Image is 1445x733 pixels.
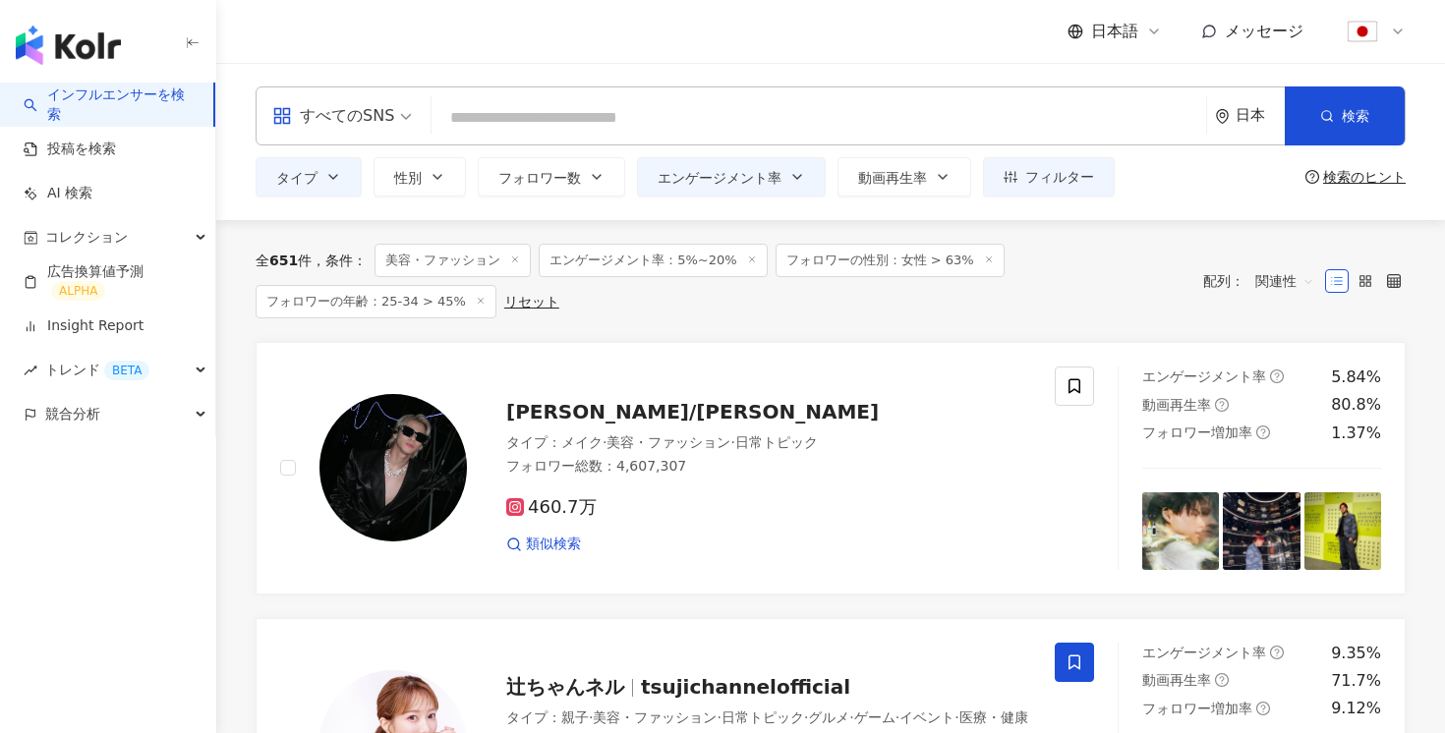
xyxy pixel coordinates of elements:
span: エンゲージメント率 [1142,368,1266,384]
span: フォロワー数 [498,170,581,186]
span: · [717,709,721,725]
div: すべてのSNS [272,100,394,132]
img: post-image [1142,492,1219,569]
span: · [896,709,899,725]
span: 動画再生率 [1142,397,1211,413]
a: 類似検索 [506,535,581,554]
button: 性別 [374,157,466,197]
span: 類似検索 [526,535,581,554]
span: 競合分析 [45,392,100,436]
div: BETA [104,361,149,380]
div: 9.12% [1331,698,1381,719]
span: rise [24,364,37,377]
span: 辻ちゃんネル [506,675,624,699]
button: 動画再生率 [838,157,971,197]
span: 美容・ファッション [375,244,531,277]
span: フォロワー増加率 [1142,424,1252,440]
span: 美容・ファッション [593,709,717,725]
a: KOL Avatar[PERSON_NAME]/[PERSON_NAME]タイプ：メイク·美容・ファッション·日常トピックフォロワー総数：4,607,307460.7万類似検索エンゲージメント率... [256,342,1406,594]
span: メイク [561,434,603,450]
span: 条件 ： [312,253,367,268]
span: · [730,434,734,450]
span: environment [1215,109,1230,124]
a: 広告換算値予測ALPHA [24,262,200,302]
div: 1.37% [1331,423,1381,444]
span: トレンド [45,348,149,392]
span: 動画再生率 [1142,672,1211,688]
span: question-circle [1215,673,1229,687]
img: post-image [1304,492,1381,569]
div: 9.35% [1331,643,1381,664]
span: appstore [272,106,292,126]
span: 検索 [1342,108,1369,124]
div: 71.7% [1331,670,1381,692]
span: ゲーム [854,709,896,725]
span: 関連性 [1255,265,1314,297]
span: 動画再生率 [858,170,927,186]
span: エンゲージメント率：5%~20% [539,244,767,277]
span: タイプ [276,170,318,186]
span: question-circle [1305,170,1319,184]
span: エンゲージメント率 [658,170,781,186]
span: 日本語 [1091,21,1138,42]
div: 全 件 [256,253,312,268]
a: 投稿を検索 [24,140,116,159]
button: 検索 [1285,86,1405,145]
span: 日常トピック [722,709,804,725]
button: フォロワー数 [478,157,625,197]
a: Insight Report [24,316,144,336]
span: 460.7万 [506,497,597,518]
div: タイプ ： [506,708,1031,728]
span: tsujichannelofficial [641,675,850,699]
a: AI 検索 [24,184,92,203]
img: logo [16,26,121,65]
span: 651 [269,253,298,268]
span: フォロワーの年齢：25-34 > 45% [256,285,496,318]
span: question-circle [1270,646,1284,659]
span: question-circle [1256,702,1270,715]
span: イベント [899,709,954,725]
div: タイプ ： [506,433,1031,453]
div: 5.84% [1331,366,1381,388]
span: · [954,709,958,725]
span: 親子 [561,709,589,725]
div: 80.8% [1331,394,1381,416]
span: 美容・ファッション [607,434,730,450]
a: searchインフルエンサーを検索 [24,85,198,124]
span: 医療・健康 [959,709,1028,725]
div: 検索のヒント [1323,169,1406,185]
span: · [849,709,853,725]
span: · [603,434,607,450]
span: 性別 [394,170,422,186]
span: フォロワー増加率 [1142,701,1252,716]
div: フォロワー総数 ： 4,607,307 [506,457,1031,477]
span: question-circle [1256,425,1270,439]
span: question-circle [1270,369,1284,383]
span: question-circle [1215,398,1229,412]
div: 日本 [1236,107,1285,124]
span: エンゲージメント率 [1142,645,1266,660]
div: リセット [504,294,559,310]
span: グルメ [808,709,849,725]
img: KOL Avatar [319,394,467,541]
span: · [589,709,593,725]
span: [PERSON_NAME]/[PERSON_NAME] [506,400,879,423]
button: フィルター [983,157,1115,197]
button: エンゲージメント率 [637,157,826,197]
button: タイプ [256,157,362,197]
span: 日常トピック [735,434,818,450]
span: · [804,709,808,725]
img: post-image [1223,492,1300,569]
span: メッセージ [1225,22,1303,40]
div: 配列： [1203,265,1325,297]
span: フィルター [1025,169,1094,185]
img: flag-Japan-800x800.png [1344,13,1381,50]
span: コレクション [45,215,128,259]
span: フォロワーの性別：女性 > 63% [776,244,1005,277]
